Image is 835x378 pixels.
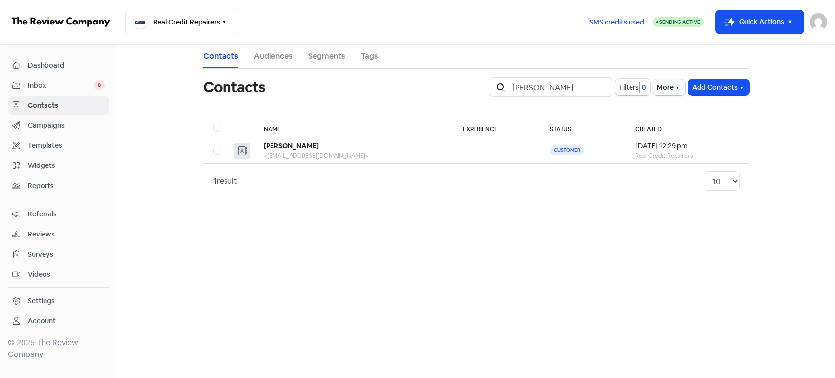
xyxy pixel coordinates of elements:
span: 0 [94,80,105,90]
button: Quick Actions [716,10,804,34]
span: Inbox [28,80,94,91]
a: Tags [361,50,378,62]
a: Settings [8,292,109,310]
a: Reviews [8,225,109,243]
a: Templates [8,137,109,155]
span: Dashboard [28,60,105,71]
div: Real Credit Repairers [635,151,739,160]
a: Surveys [8,245,109,263]
div: [DATE] 12:29 pm [635,141,739,151]
th: Created [626,118,749,138]
span: Widgets [28,161,105,171]
a: Segments [308,50,345,62]
span: 0 [640,82,646,93]
th: Name [254,118,453,138]
div: © 2025 The Review Company [8,337,109,360]
span: Customer [550,145,584,155]
b: [PERSON_NAME] [264,142,319,150]
span: Campaigns [28,120,105,131]
span: Contacts [28,100,105,111]
a: Reports [8,177,109,195]
a: Widgets [8,157,109,175]
a: Videos [8,265,109,283]
a: Referrals [8,205,109,223]
strong: 1 [213,176,217,186]
span: Videos [28,269,105,280]
button: Filters0 [615,79,650,95]
th: Status [540,118,626,138]
button: Real Credit Repairers [125,9,236,35]
a: Inbox 0 [8,76,109,94]
span: SMS credits used [589,17,644,27]
button: More [653,79,685,95]
div: Account [28,316,56,326]
th: Experience [453,118,540,138]
span: Surveys [28,249,105,260]
span: Referrals [28,209,105,219]
a: Contacts [203,50,238,62]
input: Search [507,77,612,97]
a: Contacts [8,96,109,115]
a: Account [8,312,109,330]
button: Add Contacts [688,79,749,95]
a: Campaigns [8,117,109,135]
span: Reports [28,181,105,191]
div: <[EMAIL_ADDRESS][DOMAIN_NAME]> [264,151,443,160]
div: result [213,175,237,187]
a: SMS credits used [581,16,653,26]
div: Settings [28,296,55,306]
span: Filters [619,82,639,93]
h1: Contacts [203,71,266,103]
span: Sending Active [659,19,700,25]
span: Templates [28,141,105,151]
span: Reviews [28,229,105,239]
a: Audiences [254,50,293,62]
a: Sending Active [653,16,704,28]
a: Dashboard [8,56,109,74]
img: User [810,13,827,31]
